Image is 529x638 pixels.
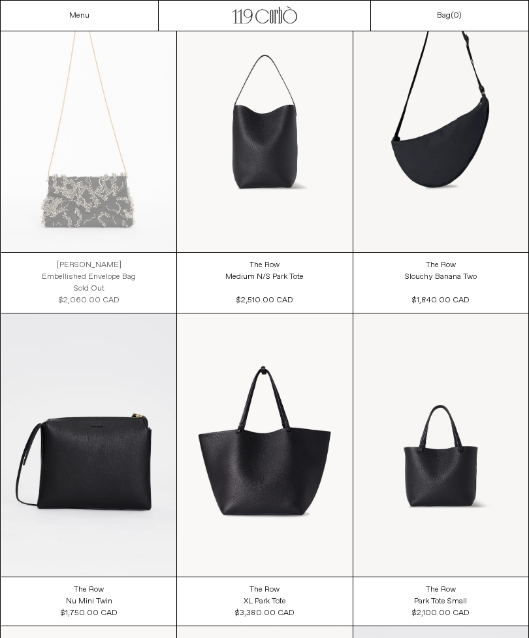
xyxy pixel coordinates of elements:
div: $2,100.00 CAD [412,607,470,619]
div: Park Tote Small [414,596,467,607]
img: The Row XL Park Tot [177,313,352,576]
div: $1,750.00 CAD [61,607,118,619]
a: [PERSON_NAME] [57,259,121,271]
span: ) [453,10,462,21]
img: The Row Park Tote Small [353,313,528,577]
a: Slouchy Banana Two [405,271,477,283]
img: The Row Nu Mini Twin [1,313,176,576]
a: Bag() [437,10,462,22]
div: [PERSON_NAME] [57,260,121,271]
div: Embellished Envelope Bag [42,272,136,283]
a: Nu Mini Twin [66,596,112,607]
div: Sold out [74,283,104,295]
span: 0 [453,10,458,21]
a: The Row [249,584,280,596]
div: Medium N/S Park Tote [225,272,304,283]
div: $2,510.00 CAD [236,295,293,306]
div: XL Park Tote [244,596,286,607]
a: The Row [249,259,280,271]
a: Park Tote Small [414,596,467,607]
a: The Row [74,584,104,596]
div: $1,840.00 CAD [412,295,470,306]
a: The Row [426,259,456,271]
div: The Row [249,260,280,271]
div: Slouchy Banana Two [405,272,477,283]
div: $3,380.00 CAD [235,607,295,619]
a: XL Park Tote [244,596,286,607]
div: Nu Mini Twin [66,596,112,607]
a: The Row [426,584,456,596]
a: Menu [69,10,89,21]
a: Embellished Envelope Bag [42,271,136,283]
div: $2,060.00 CAD [59,295,120,306]
a: Medium N/S Park Tote [225,271,304,283]
div: The Row [426,260,456,271]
